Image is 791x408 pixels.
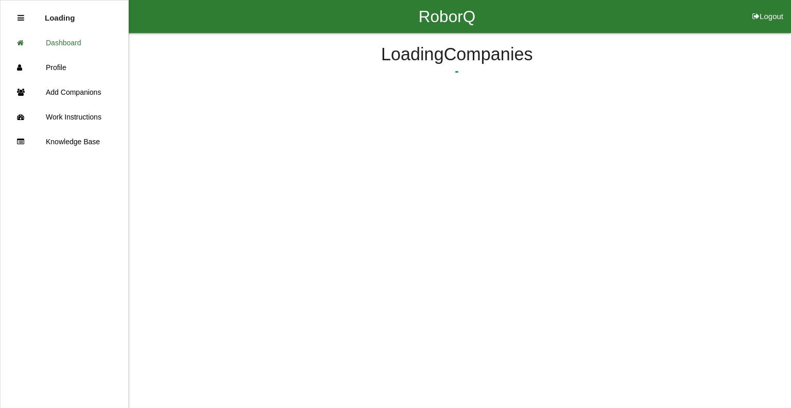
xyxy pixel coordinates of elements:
p: Loading [45,6,75,22]
a: Knowledge Base [1,129,128,154]
a: Profile [1,55,128,80]
a: Dashboard [1,30,128,55]
a: Work Instructions [1,105,128,129]
h4: Loading Companies [154,45,760,64]
div: Close [18,6,24,30]
a: Add Companions [1,80,128,105]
